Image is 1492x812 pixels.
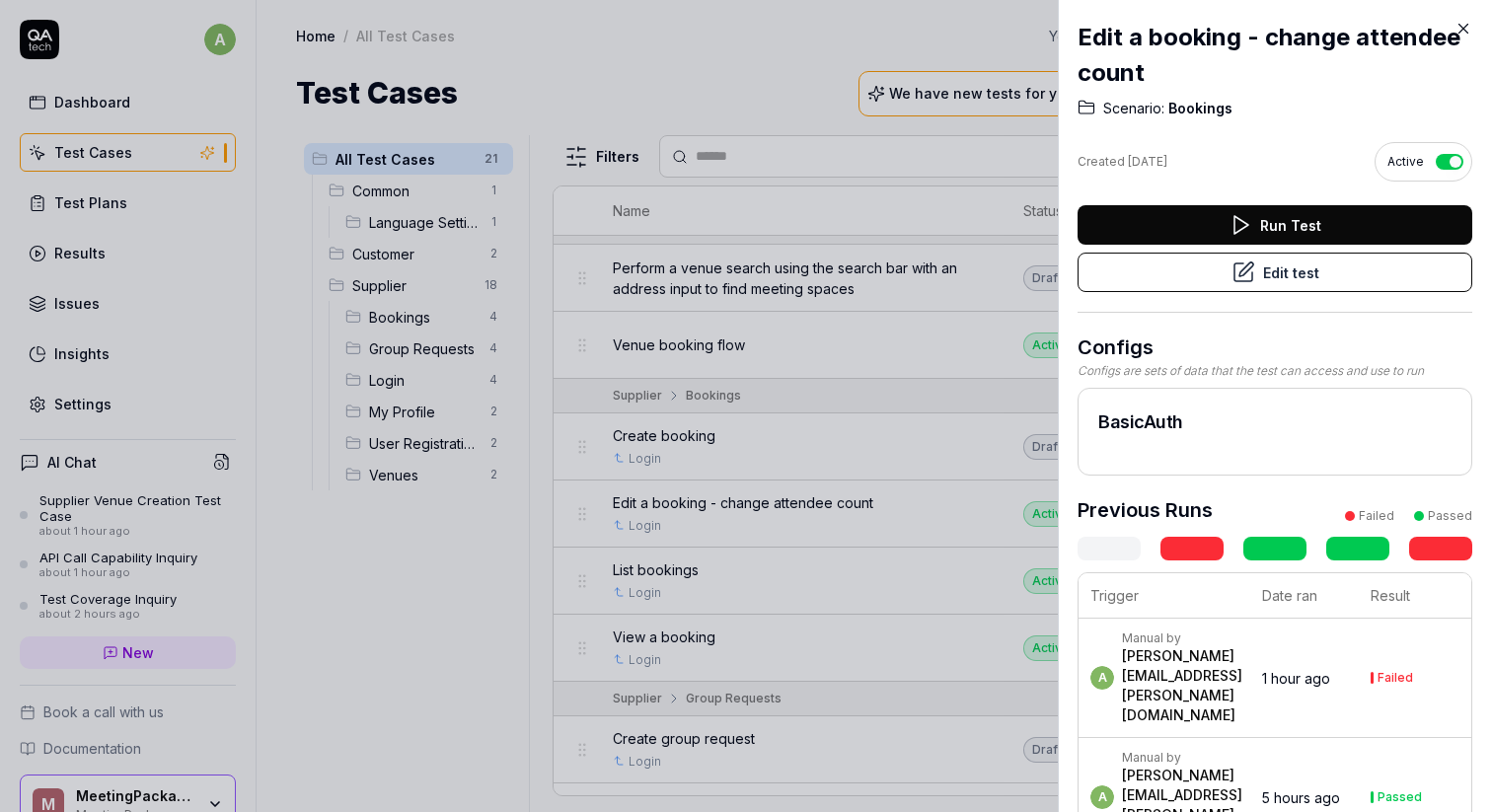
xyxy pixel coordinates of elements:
[1428,507,1472,525] div: Passed
[1359,507,1394,525] div: Failed
[1078,153,1167,171] div: Created
[1378,791,1422,803] div: Passed
[1387,153,1424,171] span: Active
[1078,495,1213,525] h3: Previous Runs
[1262,789,1340,806] time: 5 hours ago
[1098,408,1452,435] h2: BasicAuth
[1103,99,1164,118] span: Scenario:
[1262,670,1330,687] time: 1 hour ago
[1078,253,1472,292] button: Edit test
[1079,573,1250,619] th: Trigger
[1122,630,1242,646] div: Manual by
[1164,99,1232,118] span: Bookings
[1090,666,1114,690] span: a
[1078,332,1472,362] h3: Configs
[1378,672,1413,684] div: Failed
[1128,154,1167,169] time: [DATE]
[1078,362,1472,380] div: Configs are sets of data that the test can access and use to run
[1090,785,1114,809] span: a
[1359,573,1471,619] th: Result
[1250,573,1359,619] th: Date ran
[1122,750,1242,766] div: Manual by
[1078,20,1472,91] h2: Edit a booking - change attendee count
[1078,205,1472,245] button: Run Test
[1122,646,1242,725] div: [PERSON_NAME][EMAIL_ADDRESS][PERSON_NAME][DOMAIN_NAME]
